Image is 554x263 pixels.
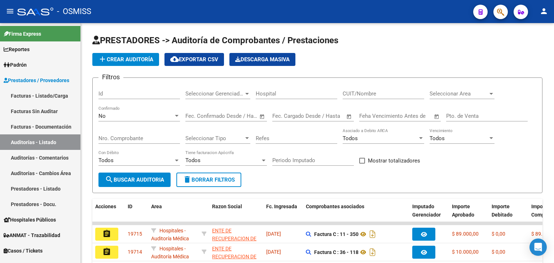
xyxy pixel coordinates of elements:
[212,245,260,260] div: - 30718615700
[170,55,179,63] mat-icon: cloud_download
[212,227,260,242] div: - 30718615700
[258,112,267,121] button: Open calendar
[176,173,241,187] button: Borrar Filtros
[105,177,164,183] span: Buscar Auditoria
[185,90,244,97] span: Seleccionar Gerenciador
[92,199,125,231] datatable-header-cell: Acciones
[92,35,338,45] span: PRESTADORES -> Auditoría de Comprobantes / Prestaciones
[4,45,30,53] span: Reportes
[266,249,281,255] span: [DATE]
[452,249,479,255] span: $ 10.000,00
[430,135,445,142] span: Todos
[6,7,14,15] mat-icon: menu
[314,249,359,255] strong: Factura C : 36 - 118
[125,199,148,231] datatable-header-cell: ID
[183,177,235,183] span: Borrar Filtros
[164,53,224,66] button: Exportar CSV
[57,4,91,19] span: - OSMISS
[98,157,114,164] span: Todos
[128,204,132,209] span: ID
[492,204,513,218] span: Importe Debitado
[128,249,142,255] span: 19714
[492,249,505,255] span: $ 0,00
[151,246,189,260] span: Hospitales - Auditoría Médica
[4,76,69,84] span: Prestadores / Proveedores
[314,231,359,237] strong: Factura C : 11 - 350
[151,228,189,242] span: Hospitales - Auditoría Médica
[185,157,201,164] span: Todos
[266,231,281,237] span: [DATE]
[229,53,295,66] button: Descarga Masiva
[452,204,474,218] span: Importe Aprobado
[449,199,489,231] datatable-header-cell: Importe Aprobado
[4,247,43,255] span: Casos / Tickets
[102,229,111,238] mat-icon: assignment
[303,199,409,231] datatable-header-cell: Comprobantes asociados
[529,239,547,256] div: Open Intercom Messenger
[95,204,116,209] span: Acciones
[185,113,209,119] input: Start date
[4,61,27,69] span: Padrón
[209,199,263,231] datatable-header-cell: Razon Social
[229,53,295,66] app-download-masive: Descarga masiva de comprobantes (adjuntos)
[183,175,192,184] mat-icon: delete
[409,199,449,231] datatable-header-cell: Imputado Gerenciador
[148,199,199,231] datatable-header-cell: Area
[4,216,56,224] span: Hospitales Públicos
[105,175,114,184] mat-icon: search
[263,199,303,231] datatable-header-cell: Fc. Ingresada
[492,231,505,237] span: $ 0,00
[151,204,162,209] span: Area
[215,113,250,119] input: End date
[98,55,107,63] mat-icon: add
[272,113,296,119] input: Start date
[98,113,106,119] span: No
[212,204,242,209] span: Razon Social
[98,72,123,82] h3: Filtros
[430,90,488,97] span: Seleccionar Area
[266,204,297,209] span: Fc. Ingresada
[412,204,441,218] span: Imputado Gerenciador
[235,56,290,63] span: Descarga Masiva
[306,204,364,209] span: Comprobantes asociados
[102,248,111,256] mat-icon: assignment
[345,112,353,121] button: Open calendar
[302,113,337,119] input: End date
[489,199,528,231] datatable-header-cell: Importe Debitado
[540,7,548,15] mat-icon: person
[98,56,153,63] span: Crear Auditoría
[368,246,377,258] i: Descargar documento
[185,135,244,142] span: Seleccionar Tipo
[368,228,377,240] i: Descargar documento
[4,30,41,38] span: Firma Express
[92,53,159,66] button: Crear Auditoría
[4,231,60,239] span: ANMAT - Trazabilidad
[343,135,358,142] span: Todos
[368,156,420,165] span: Mostrar totalizadores
[452,231,479,237] span: $ 89.000,00
[128,231,142,237] span: 19715
[98,173,171,187] button: Buscar Auditoria
[433,112,441,121] button: Open calendar
[170,56,218,63] span: Exportar CSV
